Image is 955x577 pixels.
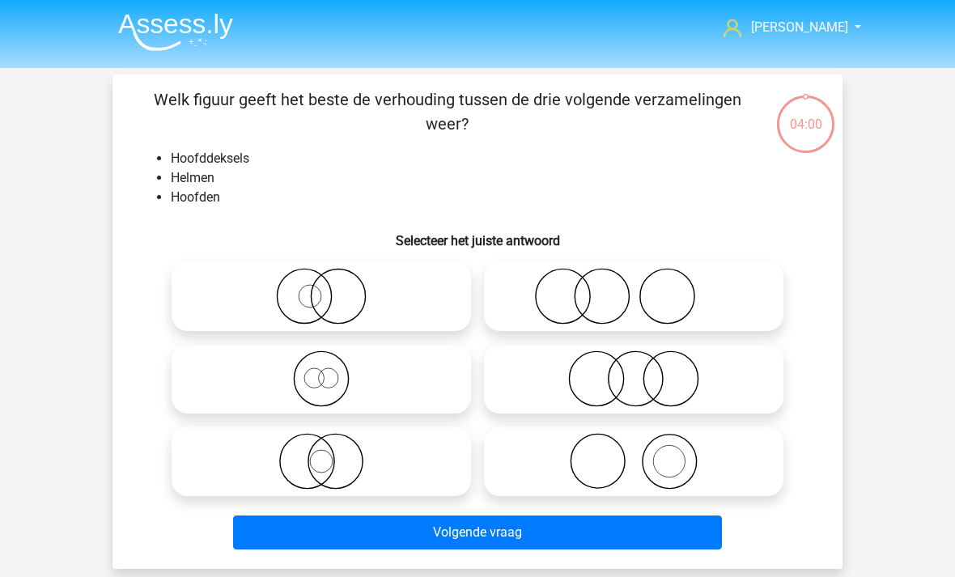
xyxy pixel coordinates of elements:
[171,149,817,168] li: Hoofddeksels
[751,19,848,35] span: [PERSON_NAME]
[233,515,723,549] button: Volgende vraag
[171,168,817,188] li: Helmen
[775,94,836,134] div: 04:00
[138,87,756,136] p: Welk figuur geeft het beste de verhouding tussen de drie volgende verzamelingen weer?
[171,188,817,207] li: Hoofden
[118,13,233,51] img: Assessly
[717,18,850,37] a: [PERSON_NAME]
[138,220,817,248] h6: Selecteer het juiste antwoord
